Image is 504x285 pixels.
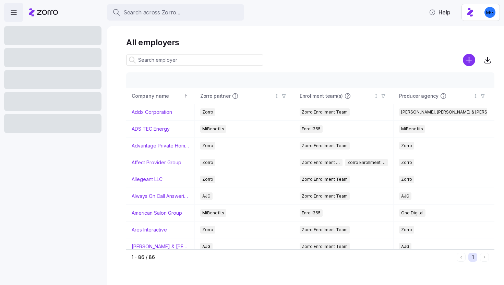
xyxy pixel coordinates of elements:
div: Not sorted [473,94,478,98]
button: Next page [480,253,489,262]
span: Producer agency [399,93,439,99]
button: Previous page [457,253,466,262]
button: 1 [468,253,477,262]
span: Zorro Enrollment Team [302,176,348,183]
span: Zorro [401,142,412,150]
a: Advantage Private Home Care [132,142,189,149]
span: AJG [401,243,409,250]
span: Enrollment team(s) [300,93,343,99]
span: Enroll365 [302,125,321,133]
span: Zorro [401,176,412,183]
th: Zorro partnerNot sorted [195,88,294,104]
div: Company name [132,92,182,100]
span: Zorro Enrollment Team [302,142,348,150]
span: Zorro [202,159,213,166]
span: Zorro Enrollment Experts [347,159,386,166]
th: Producer agencyNot sorted [394,88,493,104]
a: Affect Provider Group [132,159,181,166]
th: Enrollment team(s)Not sorted [294,88,394,104]
a: Ares Interactive [132,226,167,233]
th: Company nameSorted ascending [126,88,195,104]
a: American Salon Group [132,210,182,216]
img: 61c362f0e1d336c60eacb74ec9823875 [484,7,495,18]
span: Zorro Enrollment Team [302,226,348,234]
span: Zorro [401,226,412,234]
button: Search across Zorro... [107,4,244,21]
span: MiBenefits [401,125,423,133]
a: Addx Corporation [132,109,172,116]
input: Search employer [126,55,263,66]
span: Zorro [202,142,213,150]
span: Zorro Enrollment Team [302,192,348,200]
a: Allegeant LLC [132,176,163,183]
span: One Digital [401,209,423,217]
span: Zorro [401,159,412,166]
span: Enroll365 [302,209,321,217]
a: [PERSON_NAME] & [PERSON_NAME]'s [132,243,189,250]
div: Not sorted [274,94,279,98]
span: Zorro Enrollment Team [302,108,348,116]
span: Zorro Enrollment Team [302,243,348,250]
span: AJG [202,243,211,250]
span: Search across Zorro... [123,8,180,17]
span: Zorro [202,226,213,234]
a: ADS TEC Energy [132,126,170,132]
button: Help [423,5,456,19]
span: AJG [202,192,211,200]
span: Zorro [202,176,213,183]
span: Help [429,8,451,16]
span: Zorro Enrollment Team [302,159,340,166]
h1: All employers [126,37,494,48]
div: Sorted ascending [183,94,188,98]
span: Zorro partner [200,93,230,99]
span: MiBenefits [202,125,224,133]
span: Zorro [202,108,213,116]
a: Always On Call Answering Service [132,193,189,200]
div: Not sorted [374,94,379,98]
svg: add icon [463,54,475,66]
span: MiBenefits [202,209,224,217]
div: 1 - 86 / 86 [132,254,454,261]
span: AJG [401,192,409,200]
